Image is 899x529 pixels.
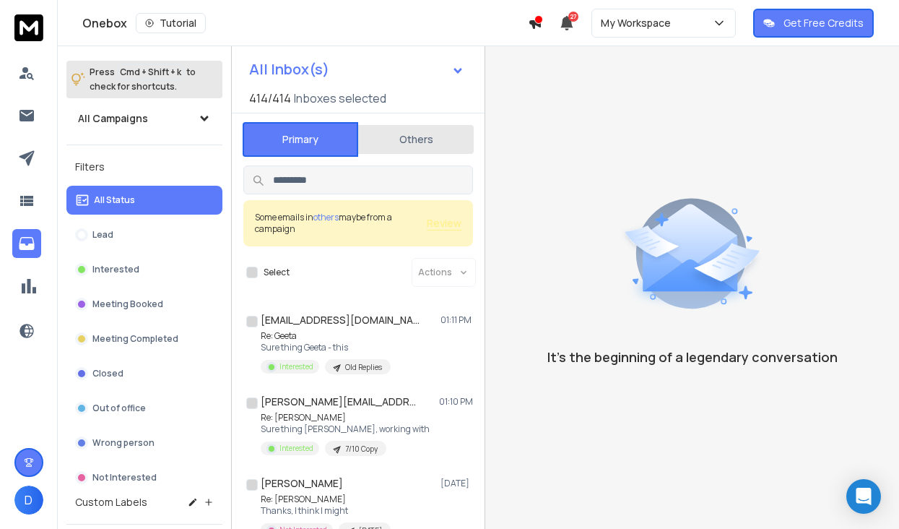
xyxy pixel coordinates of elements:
h1: All Inbox(s) [249,62,329,77]
span: Cmd + Shift + k [118,64,183,80]
p: Interested [92,264,139,275]
p: Interested [279,361,313,372]
p: Sure thing Geeta - this [261,342,391,353]
p: 01:11 PM [440,314,473,326]
label: Select [264,267,290,278]
div: Some emails in maybe from a campaign [255,212,427,235]
p: Interested [279,443,313,454]
p: Thanks, I think I might [261,505,391,517]
button: Tutorial [136,13,206,33]
p: Out of office [92,403,146,414]
div: Open Intercom Messenger [846,479,881,514]
p: It’s the beginning of a legendary conversation [547,347,838,367]
button: All Status [66,186,222,215]
p: Not Interested [92,472,157,483]
button: Meeting Completed [66,324,222,353]
button: Not Interested [66,463,222,492]
p: Re: [PERSON_NAME] [261,494,391,505]
p: Sure thing [PERSON_NAME], working with [261,423,430,435]
p: Re: Geeta [261,330,391,342]
h3: Filters [66,157,222,177]
button: All Inbox(s) [238,55,476,84]
button: Meeting Booked [66,290,222,319]
span: 27 [568,12,578,22]
h1: [PERSON_NAME] [261,476,343,491]
span: others [313,211,339,223]
p: 01:10 PM [439,396,473,408]
button: Closed [66,359,222,388]
button: D [14,486,43,515]
p: Re: [PERSON_NAME] [261,412,430,423]
h1: [PERSON_NAME][EMAIL_ADDRESS] [261,395,420,409]
p: Old Replies [345,362,382,373]
button: Get Free Credits [753,9,874,38]
p: Meeting Completed [92,333,178,345]
button: Review [427,216,461,231]
p: [DATE] [440,478,473,489]
p: 7/10 Copy [345,444,378,455]
p: Meeting Booked [92,298,163,310]
button: Interested [66,255,222,284]
h1: [EMAIL_ADDRESS][DOMAIN_NAME] [261,313,420,327]
button: Others [358,124,474,155]
p: Wrong person [92,437,155,449]
h1: All Campaigns [78,111,148,126]
span: 414 / 414 [249,90,291,107]
p: Get Free Credits [783,16,864,30]
button: Wrong person [66,429,222,457]
button: Out of office [66,394,222,423]
h3: Custom Labels [75,495,147,509]
button: Lead [66,220,222,249]
p: My Workspace [601,16,677,30]
p: Lead [92,229,113,241]
button: All Campaigns [66,104,222,133]
button: Primary [243,122,358,157]
p: Press to check for shortcuts. [90,65,196,94]
h3: Inboxes selected [294,90,386,107]
p: All Status [94,194,135,206]
div: Onebox [82,13,528,33]
p: Closed [92,368,123,379]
